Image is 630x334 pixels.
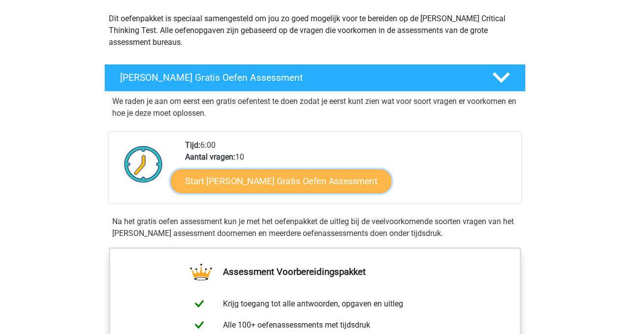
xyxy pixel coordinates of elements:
[185,140,200,150] b: Tijd:
[120,72,476,83] h4: [PERSON_NAME] Gratis Oefen Assessment
[171,169,392,193] a: Start [PERSON_NAME] Gratis Oefen Assessment
[119,139,168,189] img: Klok
[109,13,521,48] p: Dit oefenpakket is speciaal samengesteld om jou zo goed mogelijk voor te bereiden op de [PERSON_N...
[185,152,235,162] b: Aantal vragen:
[100,64,530,92] a: [PERSON_NAME] Gratis Oefen Assessment
[108,216,522,239] div: Na het gratis oefen assessment kun je met het oefenpakket de uitleg bij de veelvoorkomende soorte...
[112,96,518,119] p: We raden je aan om eerst een gratis oefentest te doen zodat je eerst kunt zien wat voor soort vra...
[178,139,521,203] div: 6:00 10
